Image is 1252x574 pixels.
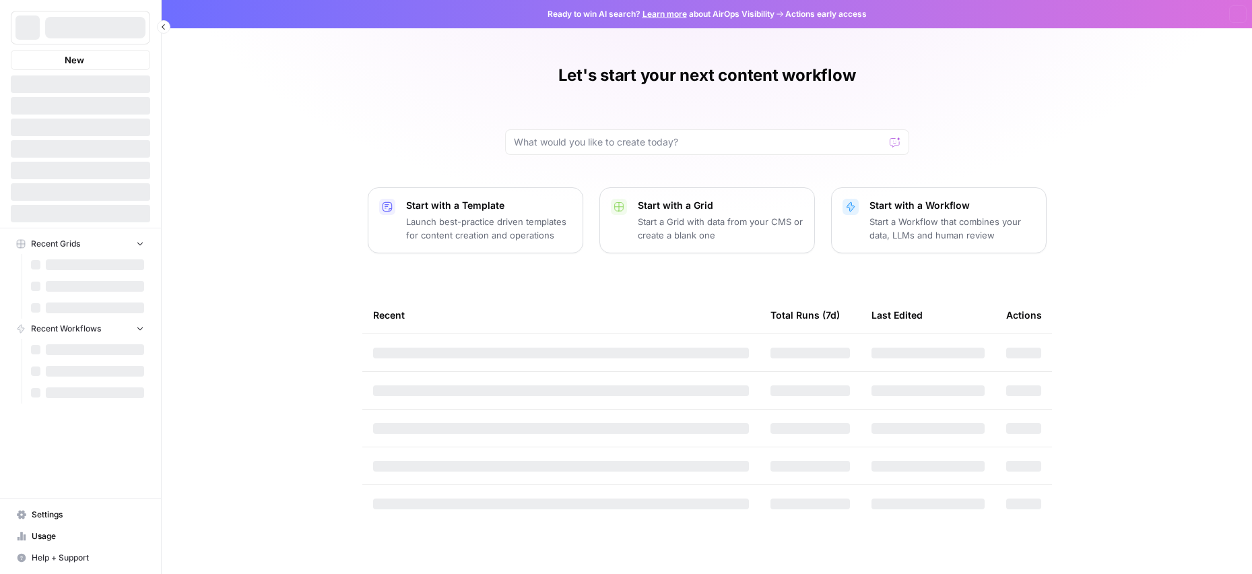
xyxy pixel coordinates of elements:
[31,323,101,335] span: Recent Workflows
[11,234,150,254] button: Recent Grids
[831,187,1047,253] button: Start with a WorkflowStart a Workflow that combines your data, LLMs and human review
[373,296,749,333] div: Recent
[406,215,572,242] p: Launch best-practice driven templates for content creation and operations
[548,8,775,20] span: Ready to win AI search? about AirOps Visibility
[638,215,803,242] p: Start a Grid with data from your CMS or create a blank one
[11,50,150,70] button: New
[770,296,840,333] div: Total Runs (7d)
[869,215,1035,242] p: Start a Workflow that combines your data, LLMs and human review
[871,296,923,333] div: Last Edited
[406,199,572,212] p: Start with a Template
[65,53,84,67] span: New
[11,525,150,547] a: Usage
[11,319,150,339] button: Recent Workflows
[599,187,815,253] button: Start with a GridStart a Grid with data from your CMS or create a blank one
[368,187,583,253] button: Start with a TemplateLaunch best-practice driven templates for content creation and operations
[558,65,856,86] h1: Let's start your next content workflow
[11,504,150,525] a: Settings
[638,199,803,212] p: Start with a Grid
[32,530,144,542] span: Usage
[643,9,687,19] a: Learn more
[32,552,144,564] span: Help + Support
[31,238,80,250] span: Recent Grids
[32,509,144,521] span: Settings
[514,135,884,149] input: What would you like to create today?
[869,199,1035,212] p: Start with a Workflow
[11,547,150,569] button: Help + Support
[1006,296,1042,333] div: Actions
[785,8,867,20] span: Actions early access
